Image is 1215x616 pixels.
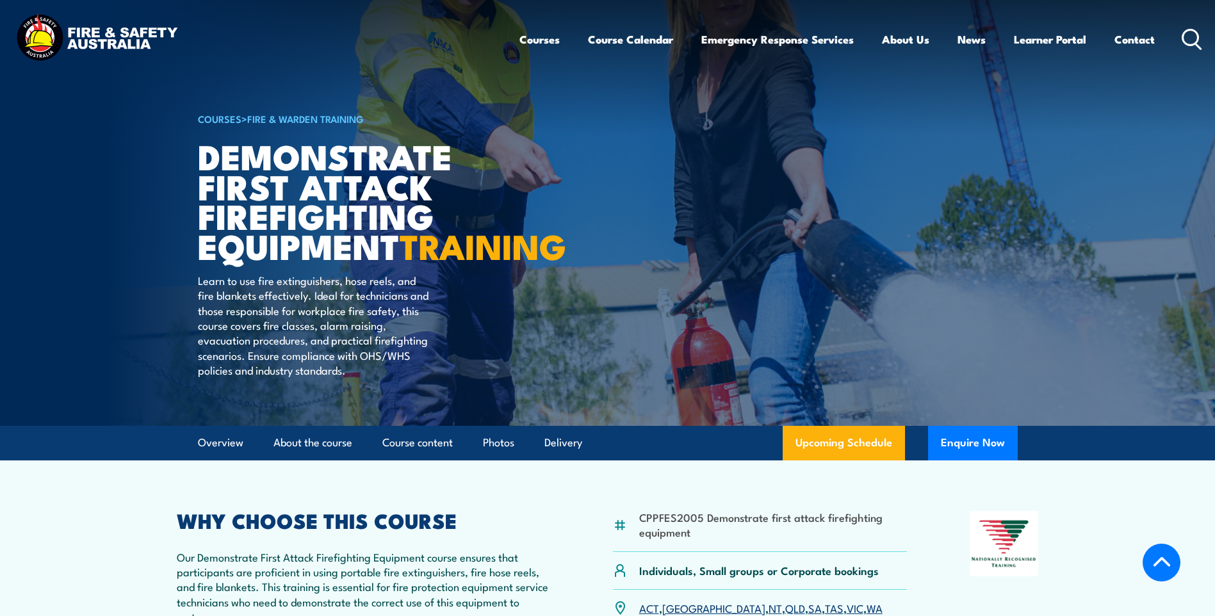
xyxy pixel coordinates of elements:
[639,510,908,540] li: CPPFES2005 Demonstrate first attack firefighting equipment
[958,22,986,56] a: News
[1014,22,1086,56] a: Learner Portal
[198,273,432,378] p: Learn to use fire extinguishers, hose reels, and fire blankets effectively. Ideal for technicians...
[701,22,854,56] a: Emergency Response Services
[198,141,514,261] h1: Demonstrate First Attack Firefighting Equipment
[1114,22,1155,56] a: Contact
[639,601,883,615] p: , , , , , , ,
[662,600,765,615] a: [GEOGRAPHIC_DATA]
[198,426,243,460] a: Overview
[198,111,241,126] a: COURSES
[928,426,1018,460] button: Enquire Now
[544,426,582,460] a: Delivery
[808,600,822,615] a: SA
[882,22,929,56] a: About Us
[769,600,782,615] a: NT
[198,111,514,126] h6: >
[519,22,560,56] a: Courses
[847,600,863,615] a: VIC
[483,426,514,460] a: Photos
[400,218,566,272] strong: TRAINING
[785,600,805,615] a: QLD
[247,111,364,126] a: Fire & Warden Training
[639,600,659,615] a: ACT
[273,426,352,460] a: About the course
[783,426,905,460] a: Upcoming Schedule
[588,22,673,56] a: Course Calendar
[382,426,453,460] a: Course content
[177,511,551,529] h2: WHY CHOOSE THIS COURSE
[867,600,883,615] a: WA
[825,600,844,615] a: TAS
[970,511,1039,576] img: Nationally Recognised Training logo.
[639,563,879,578] p: Individuals, Small groups or Corporate bookings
